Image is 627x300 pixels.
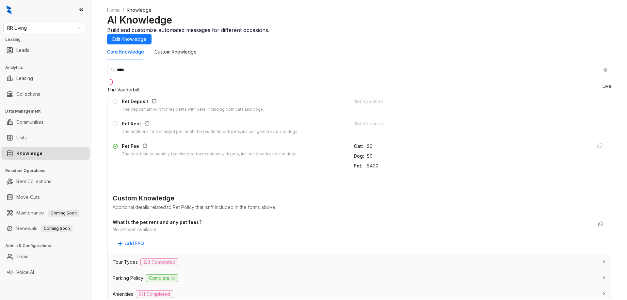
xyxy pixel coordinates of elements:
[1,131,90,144] li: Units
[16,266,34,279] a: Voice AI
[354,152,364,160] div: Dog :
[112,36,146,43] span: Edit Knowledge
[16,175,51,188] a: Rent Collections
[367,143,587,150] div: $0
[603,68,607,72] span: close-circle
[16,72,33,85] a: Leasing
[41,225,72,232] span: Coming Soon
[125,240,144,247] span: Add FAQ
[16,131,27,144] a: Units
[146,274,178,282] span: Complete
[16,222,72,235] a: RenewalsComing Soon
[111,68,116,72] span: search
[1,222,90,235] li: Renewals
[5,108,91,114] h3: Data Management
[602,260,606,264] span: collapsed
[107,26,611,34] div: Build and customize automated messages for different occasions.
[140,258,178,266] span: 2/3 Completed
[367,162,587,169] div: $400
[113,219,201,225] strong: What is the pet rent and any pet fees?
[113,193,606,203] div: Custom Knowledge
[107,34,152,44] button: Edit Knowledge
[16,250,28,263] a: Team
[107,14,611,26] h2: AI Knowledge
[1,191,90,204] li: Move Outs
[16,44,29,57] a: Leads
[5,65,91,71] h3: Analytics
[1,116,90,129] li: Communities
[113,238,149,249] button: Add FAQ
[1,44,90,57] li: Leads
[16,147,42,160] a: Knowledge
[1,175,90,188] li: Rent Collections
[367,152,587,160] div: $0
[16,87,40,101] a: Collections
[113,291,133,298] span: Amenities
[122,98,264,106] div: Pet Deposit
[154,48,197,55] div: Custom Knowledge
[354,162,364,169] div: Pet :
[1,250,90,263] li: Team
[48,210,79,217] span: Coming Soon
[122,143,297,151] div: Pet Fee
[16,116,43,129] a: Communities
[1,206,90,219] li: Maintenance
[113,275,143,282] span: Parking Policy
[113,204,606,211] div: Additional details related to Pet Policy that isn't included in the forms above.
[7,23,81,33] span: RR Living
[107,254,611,270] div: Tour Types2/3 Completed
[1,147,90,160] li: Knowledge
[106,7,121,14] a: Home
[113,259,138,266] span: Tour Types
[127,7,152,13] span: Knowledge
[113,226,593,233] div: No answer available
[1,87,90,101] li: Collections
[602,292,606,296] span: collapsed
[122,151,297,157] div: The one-time or monthly fee charged for residents with pets, including both cats and dogs.
[122,7,124,14] li: /
[354,143,364,150] div: Cat :
[7,5,11,14] img: logo
[122,120,298,129] div: Pet Rent
[5,37,91,42] h3: Leasing
[5,168,91,174] h3: Resident Operations
[122,129,298,135] div: The additional rent charged per month for residents with pets, including both cats and dogs.
[1,72,90,85] li: Leasing
[107,48,144,55] div: Core Knowledge
[5,243,91,249] h3: Admin & Configurations
[107,270,611,286] div: Parking PolicyComplete
[602,276,606,280] span: collapsed
[603,84,611,88] span: Live
[354,120,587,127] div: Not Specified
[354,98,587,105] div: Not Specified
[122,106,264,113] div: The deposit amount for residents with pets, including both cats and dogs.
[1,266,90,279] li: Voice AI
[16,191,40,204] a: Move Outs
[107,86,139,93] div: The Vanderbilt
[136,290,173,298] span: 0/1 Completed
